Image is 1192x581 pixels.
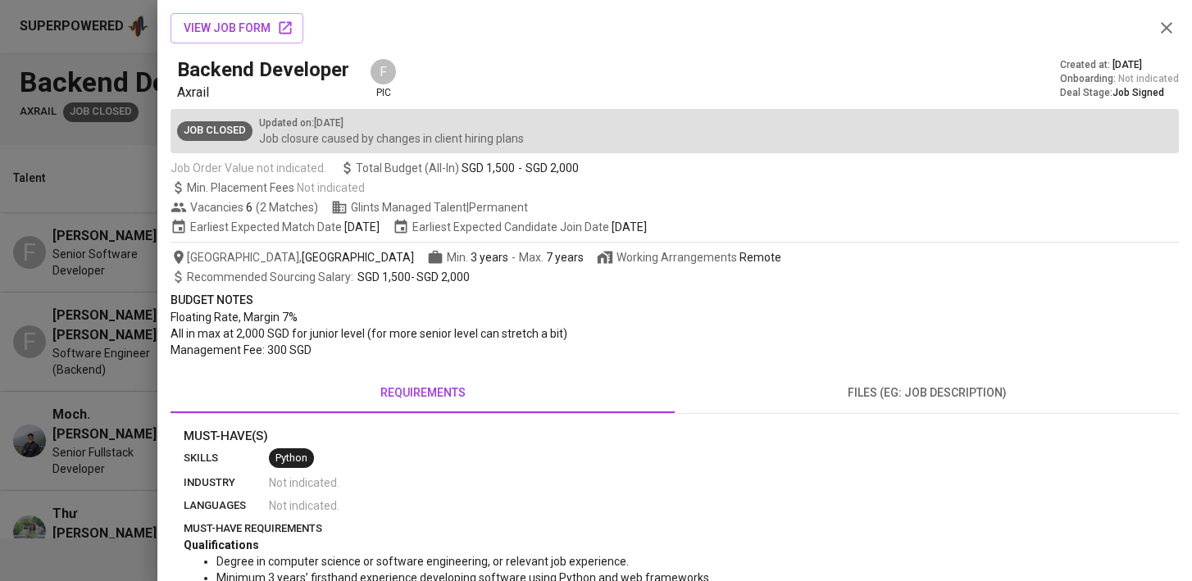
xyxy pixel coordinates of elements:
div: Remote [739,249,781,266]
span: - [187,269,470,285]
span: Earliest Expected Candidate Join Date [393,219,647,235]
span: SGD 1,500 [357,270,411,284]
h5: Backend Developer [177,57,349,83]
span: 6 [243,199,253,216]
span: Axrail [177,84,209,100]
span: 7 years [546,251,584,264]
span: [GEOGRAPHIC_DATA] , [171,249,414,266]
div: Deal Stage : [1060,86,1179,100]
span: Total Budget (All-In) [339,160,579,176]
div: Onboarding : [1060,72,1179,86]
button: view job form [171,13,303,43]
span: 3 years [471,251,508,264]
span: Min. [447,251,508,264]
p: Updated on : [DATE] [259,116,524,130]
span: [DATE] [1112,58,1142,72]
span: Not indicated . [269,474,339,491]
p: Must-Have(s) [184,427,1166,446]
span: view job form [184,18,290,39]
div: pic [369,57,398,100]
div: F [369,57,398,86]
span: Not indicated [1118,72,1179,86]
span: Min. Placement Fees [187,181,365,194]
span: Management Fee: 300 SGD [171,343,312,356]
span: Degree in computer science or software engineering, or relevant job experience. [216,555,629,568]
span: Not indicated [297,181,365,194]
span: Job Closed [177,123,253,138]
div: Created at : [1060,58,1179,72]
span: Floating Rate, Margin 7% [171,311,298,324]
p: languages [184,497,269,514]
span: [GEOGRAPHIC_DATA] [302,249,414,266]
p: must-have requirements [184,520,1166,537]
span: [DATE] [344,219,380,235]
span: All in max at 2,000 SGD for junior level (for more senior level can stretch a bit) [171,327,567,340]
span: [DATE] [612,219,647,235]
span: Not indicated . [269,497,339,514]
span: Max. [519,251,584,264]
span: Qualifications [184,538,259,551]
p: Budget Notes [171,292,1179,309]
span: Job Signed [1112,87,1164,98]
p: skills [184,450,269,466]
span: Job Order Value not indicated. [171,160,326,176]
span: Recommended Sourcing Salary : [187,270,356,284]
span: SGD 1,500 [462,160,515,176]
span: Python [269,451,314,466]
span: Working Arrangements [597,249,781,266]
span: files (eg: job description) [685,383,1169,403]
span: Glints Managed Talent | Permanent [331,199,528,216]
p: Job closure caused by changes in client hiring plans [259,130,524,147]
span: SGD 2,000 [525,160,579,176]
span: requirements [180,383,665,403]
span: - [512,249,516,266]
span: - [518,160,522,176]
span: Vacancies ( 2 Matches ) [171,199,318,216]
p: industry [184,474,269,491]
span: Earliest Expected Match Date [171,219,380,235]
span: SGD 2,000 [416,270,470,284]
